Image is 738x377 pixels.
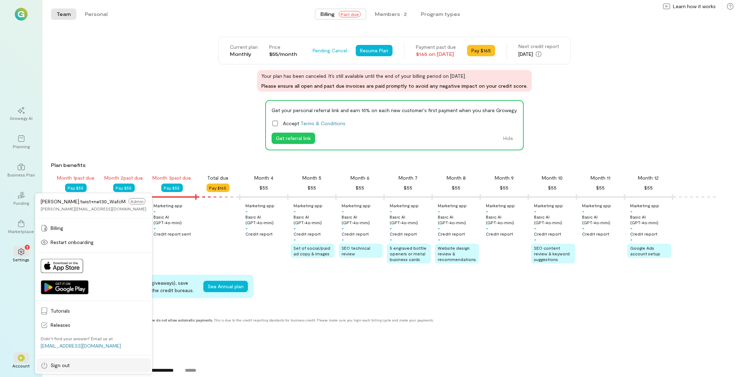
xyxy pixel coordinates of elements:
[13,144,30,149] div: Planning
[36,304,151,318] a: Tutorials
[261,72,528,80] span: Your plan has been canceled. It’s still available until the end of your billing period on [DATE].
[630,231,657,237] div: Credit report
[302,174,321,181] div: Month 5
[452,184,460,192] div: $55
[51,321,146,329] span: Releases
[8,214,34,240] a: Marketplace
[36,318,151,332] a: Releases
[51,162,735,169] div: Plan benefits
[41,206,146,211] div: [PERSON_NAME][EMAIL_ADDRESS][DOMAIN_NAME]
[582,214,623,225] div: Basic AI (GPT‑4o‑mini)
[320,11,335,18] span: Billing
[8,243,34,268] a: Settings
[534,203,563,208] div: Marketing app
[230,51,258,58] div: Monthly
[534,231,561,237] div: Credit report
[161,184,183,192] button: Pay $55
[294,231,321,237] div: Credit report
[350,174,370,181] div: Month 6
[438,237,440,242] div: +
[356,184,364,192] div: $55
[301,120,345,126] a: Terms & Conditions
[153,214,194,225] div: Basic AI (GPT‑4o‑mini)
[272,133,315,144] button: Get referral link
[153,208,156,214] div: +
[245,208,248,214] div: +
[245,203,274,208] div: Marketing app
[630,214,671,225] div: Basic AI (GPT‑4o‑mini)
[534,214,575,225] div: Basic AI (GPT‑4o‑mini)
[390,208,392,214] div: +
[153,174,191,181] div: Month 3 past due
[582,203,611,208] div: Marketing app
[486,208,488,214] div: +
[486,231,513,237] div: Credit report
[534,208,536,214] div: +
[438,245,476,262] span: Website design review & recommendations
[390,214,431,225] div: Basic AI (GPT‑4o‑mini)
[390,231,417,237] div: Credit report
[294,214,335,225] div: Basic AI (GPT‑4o‑mini)
[518,43,559,50] div: Next credit report
[356,45,393,56] button: Resume Plan
[260,184,268,192] div: $55
[27,244,28,250] span: 1
[438,214,479,225] div: Basic AI (GPT‑4o‑mini)
[315,8,366,20] button: BillingPast due
[51,309,667,317] div: Payment methods
[113,184,135,192] button: Pay $55
[369,8,412,20] button: Members · 2
[36,235,151,249] a: Restart onboarding
[207,174,228,181] div: Total due
[294,203,322,208] div: Marketing app
[390,225,392,231] div: +
[390,245,426,262] span: 5 engraved bottle openers or metal business cards
[41,336,113,341] div: Didn’t find your answer? Email us at
[630,237,633,242] div: +
[207,184,229,192] button: Pay $165
[294,208,296,214] div: +
[342,237,344,242] div: +
[582,225,585,231] div: +
[41,343,121,349] a: [EMAIL_ADDRESS][DOMAIN_NAME]
[245,231,273,237] div: Credit report
[8,228,34,234] div: Marketplace
[105,174,143,181] div: Month 2 past due
[36,358,151,372] a: Sign out
[51,8,76,20] button: Team
[375,11,407,18] div: Members · 2
[245,225,248,231] div: +
[548,184,557,192] div: $55
[534,225,536,231] div: +
[51,239,146,246] span: Restart onboarding
[499,133,517,144] button: Hide
[8,186,34,211] a: Funding
[313,47,347,54] span: Pending Cancel
[254,174,273,181] div: Month 4
[630,225,633,231] div: +
[57,174,94,181] div: Month 1 past due
[230,43,258,51] div: Current plan
[203,281,248,292] button: See Annual plan
[51,318,667,322] div: This is due to the credit reporting standards for business credit. Please make sure you login eac...
[8,349,34,374] div: *Account
[13,363,30,369] div: Account
[8,158,34,183] a: Business Plan
[153,203,182,208] div: Marketing app
[51,225,146,232] span: Billing
[630,208,633,214] div: +
[128,198,145,204] span: Admin
[153,225,156,231] div: +
[438,231,465,237] div: Credit report
[51,307,146,314] span: Tutorials
[486,214,527,225] div: Basic AI (GPT‑4o‑mini)
[342,225,344,231] div: +
[342,208,344,214] div: +
[447,174,466,181] div: Month 8
[294,225,296,231] div: +
[308,45,351,56] div: Pending Cancel
[51,362,146,369] span: Sign out
[10,115,33,121] div: Growegy AI
[8,101,34,127] a: Growegy AI
[582,208,585,214] div: +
